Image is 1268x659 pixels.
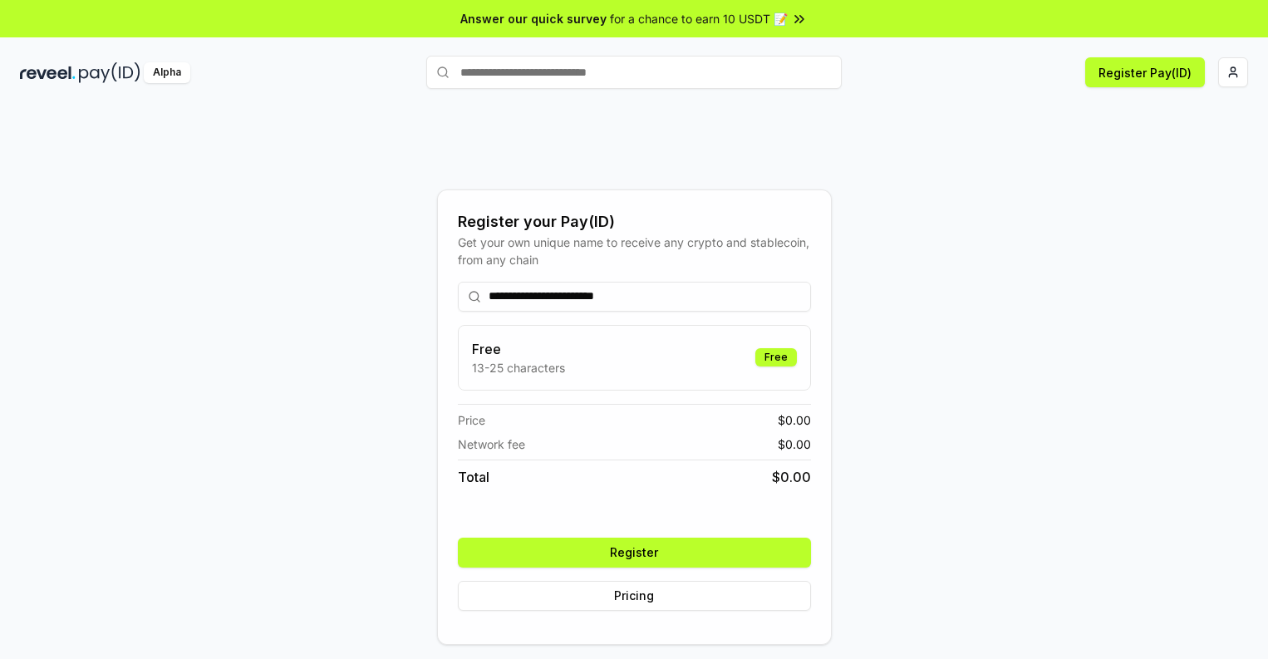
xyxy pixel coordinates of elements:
[144,62,190,83] div: Alpha
[458,234,811,268] div: Get your own unique name to receive any crypto and stablecoin, from any chain
[610,10,788,27] span: for a chance to earn 10 USDT 📝
[778,411,811,429] span: $ 0.00
[458,538,811,568] button: Register
[458,210,811,234] div: Register your Pay(ID)
[460,10,607,27] span: Answer our quick survey
[472,359,565,376] p: 13-25 characters
[79,62,140,83] img: pay_id
[772,467,811,487] span: $ 0.00
[472,339,565,359] h3: Free
[458,411,485,429] span: Price
[458,435,525,453] span: Network fee
[458,581,811,611] button: Pricing
[20,62,76,83] img: reveel_dark
[755,348,797,366] div: Free
[458,467,489,487] span: Total
[1085,57,1205,87] button: Register Pay(ID)
[778,435,811,453] span: $ 0.00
